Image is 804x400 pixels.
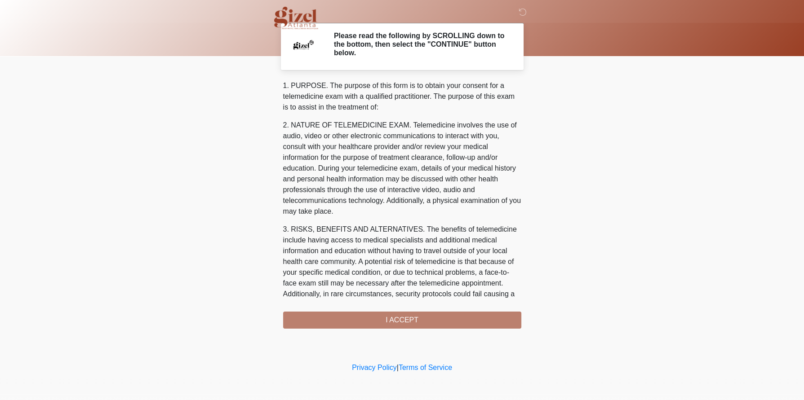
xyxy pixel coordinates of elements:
[397,364,399,371] a: |
[352,364,397,371] a: Privacy Policy
[283,120,521,217] p: 2. NATURE OF TELEMEDICINE EXAM. Telemedicine involves the use of audio, video or other electronic...
[290,31,317,58] img: Agent Avatar
[283,224,521,321] p: 3. RISKS, BENEFITS AND ALTERNATIVES. The benefits of telemedicine include having access to medica...
[334,31,508,57] h2: Please read the following by SCROLLING down to the bottom, then select the "CONTINUE" button below.
[283,80,521,113] p: 1. PURPOSE. The purpose of this form is to obtain your consent for a telemedicine exam with a qua...
[274,7,319,29] img: Gizel Atlanta Logo
[399,364,452,371] a: Terms of Service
